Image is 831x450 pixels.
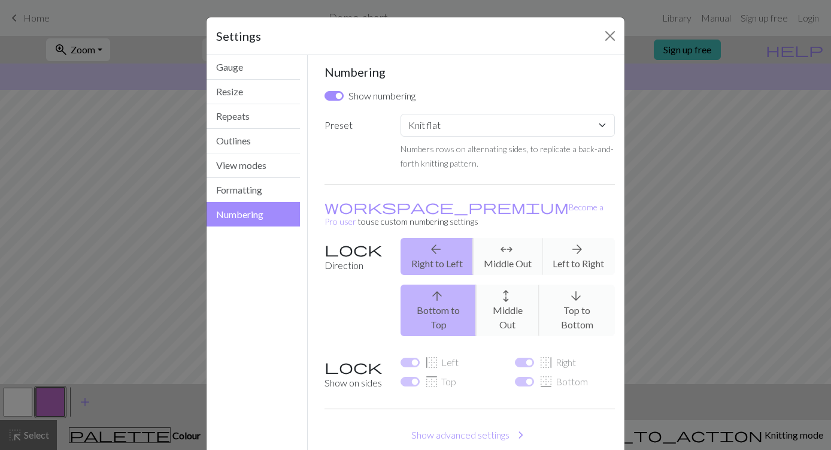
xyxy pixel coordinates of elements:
[216,27,261,45] h5: Settings
[539,355,576,370] label: Right
[324,202,603,226] a: Become a Pro user
[424,354,439,371] span: border_left
[424,375,456,389] label: Top
[207,80,300,104] button: Resize
[207,202,300,226] button: Numbering
[424,373,439,390] span: border_top
[324,424,615,446] button: Show advanced settings
[539,375,588,389] label: Bottom
[324,202,603,226] small: to use custom numbering settings
[348,89,415,103] label: Show numbering
[324,198,569,215] span: workspace_premium
[207,178,300,203] button: Formatting
[317,238,393,346] label: Direction
[514,427,528,443] span: chevron_right
[207,129,300,153] button: Outlines
[539,373,553,390] span: border_bottom
[324,65,615,79] h5: Numbering
[207,153,300,178] button: View modes
[424,355,459,370] label: Left
[207,55,300,80] button: Gauge
[207,104,300,129] button: Repeats
[600,26,620,46] button: Close
[401,144,614,168] small: Numbers rows on alternating sides, to replicate a back-and-forth knitting pattern.
[317,114,393,170] label: Preset
[539,354,553,371] span: border_right
[317,355,393,394] label: Show on sides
